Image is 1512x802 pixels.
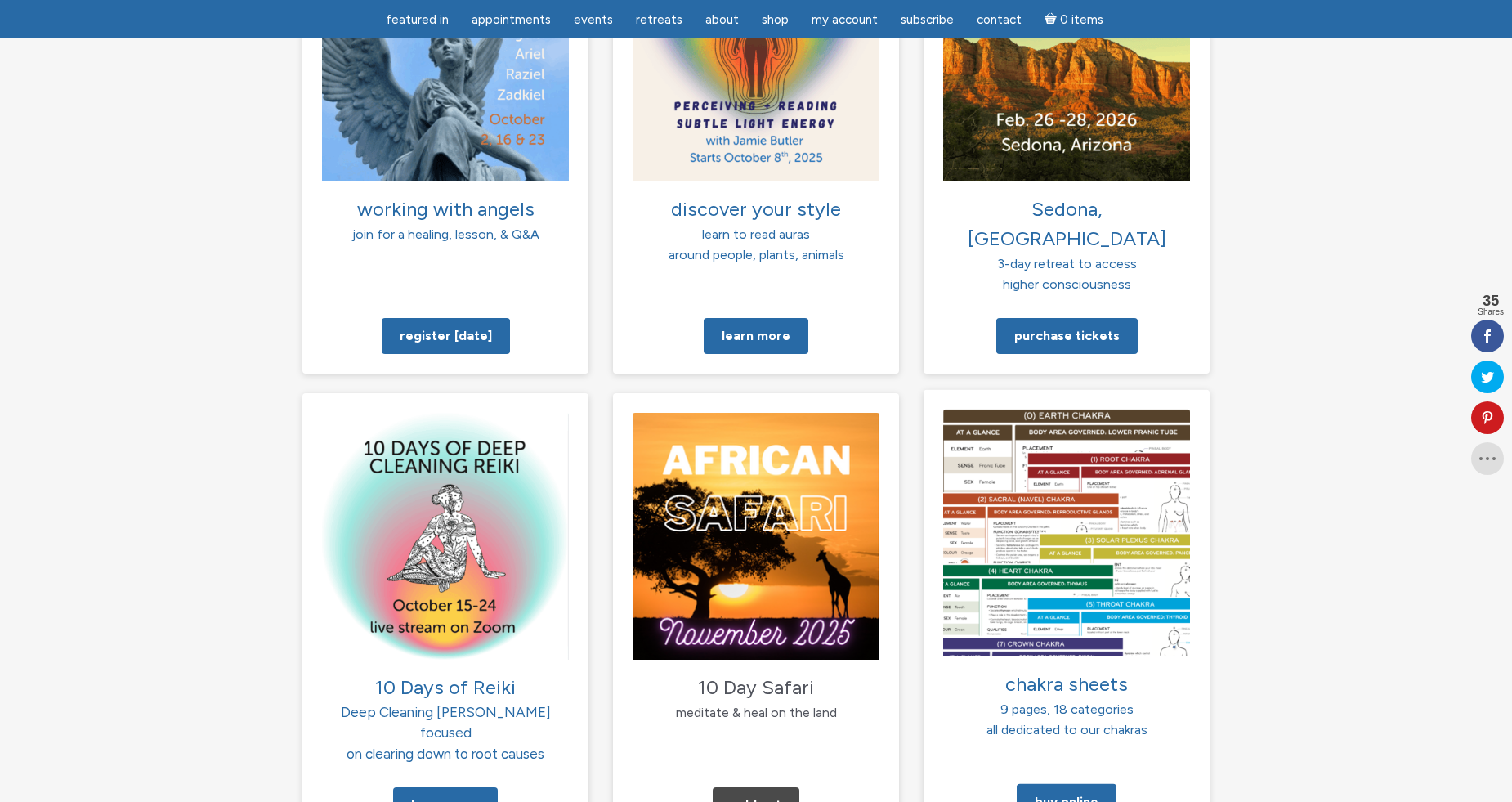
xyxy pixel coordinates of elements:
[352,226,539,242] span: join for a healing, lesson, & Q&A
[812,12,878,27] span: My Account
[1060,14,1103,26] span: 0 items
[462,4,561,36] a: Appointments
[901,12,954,27] span: Subscribe
[1035,2,1113,36] a: Cart0 items
[669,247,844,262] span: around people, plants, animals
[1000,701,1134,716] span: 9 pages, 18 categories
[986,722,1147,737] span: all dedicated to our chakras
[698,675,814,699] span: 10 Day Safari
[702,226,810,242] span: learn to read auras
[704,318,808,354] a: Learn more
[382,318,510,354] a: Register [DATE]
[1478,308,1504,316] span: Shares
[752,4,798,36] a: Shop
[1003,276,1131,292] span: higher consciousness
[626,4,692,36] a: Retreats
[671,197,841,221] span: discover your style
[386,12,449,27] span: featured in
[472,12,551,27] span: Appointments
[357,197,535,221] span: working with angels
[375,675,516,699] span: 10 Days of Reiki
[1045,12,1060,27] i: Cart
[636,12,682,27] span: Retreats
[1005,671,1128,695] span: chakra sheets
[891,4,964,36] a: Subscribe
[762,12,789,27] span: Shop
[1478,293,1504,308] span: 35
[977,12,1022,27] span: Contact
[996,318,1138,354] a: Purchase tickets
[802,4,888,36] a: My Account
[967,4,1031,36] a: Contact
[376,4,459,36] a: featured in
[341,681,551,742] span: Deep Cleaning [PERSON_NAME] focused
[676,705,837,720] span: meditate & heal on the land
[696,4,749,36] a: About
[564,4,623,36] a: Events
[574,12,613,27] span: Events
[968,197,1166,250] span: Sedona, [GEOGRAPHIC_DATA]
[705,12,739,27] span: About
[347,746,544,762] span: on clearing down to root causes
[997,256,1137,271] span: 3-day retreat to access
